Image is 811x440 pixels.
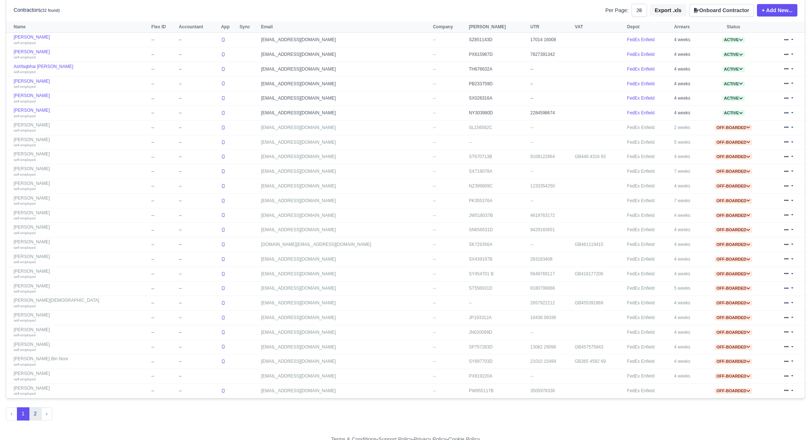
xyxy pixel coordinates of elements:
td: -- [177,237,219,252]
td: -- [529,135,573,150]
a: FedEx Enfield [627,110,655,115]
td: 9108122864 [529,150,573,164]
td: -- [177,76,219,91]
span: -- [433,315,436,320]
small: self-employed [14,143,36,147]
a: FedEx Enfield [627,81,655,86]
td: -- [150,340,177,354]
small: self-employed [14,128,36,132]
td: -- [177,266,219,281]
span: -- [433,67,436,72]
td: -- [177,325,219,340]
small: self-employed [14,377,36,381]
a: FedEx Enfield [627,198,655,203]
a: + Add New... [757,4,797,17]
a: Active [722,67,745,72]
th: UTR [529,22,573,33]
span: Active [722,96,745,101]
td: 4619763172 [529,208,573,223]
a: [PERSON_NAME] self-employed [14,342,148,353]
a: FedEx Enfield [627,183,655,189]
span: -- [433,140,436,145]
td: 4 weeks [672,150,702,164]
td: 4 weeks [672,325,702,340]
a: FedEx Enfield [627,169,655,174]
a: FedEx Enfield [627,52,655,57]
span: -- [433,96,436,101]
td: [EMAIL_ADDRESS][DOMAIN_NAME] [259,208,431,223]
td: -- [150,76,177,91]
td: NY303980D [467,106,529,121]
a: FedEx Enfield [627,213,655,218]
th: Company [431,22,467,33]
td: -- [150,135,177,150]
a: Off-boarded [715,154,752,159]
td: 4 weeks [672,76,702,91]
a: [PERSON_NAME] self-employed [14,137,148,148]
a: FedEx Enfield [627,227,655,232]
td: [EMAIL_ADDRESS][DOMAIN_NAME] [259,120,431,135]
span: Off-boarded [715,300,752,306]
td: -- [150,266,177,281]
th: Flex ID [150,22,177,33]
span: -- [433,169,436,174]
td: [EMAIL_ADDRESS][DOMAIN_NAME] [259,164,431,179]
a: [PERSON_NAME] self-employed [14,181,148,192]
button: 2 [29,407,42,421]
td: -- [150,62,177,76]
a: Off-boarded [715,330,752,335]
td: SN656531D [467,223,529,237]
span: Active [722,110,745,116]
td: -- [150,106,177,121]
td: 283183408 [529,252,573,266]
td: 4 weeks [672,237,702,252]
td: [EMAIL_ADDRESS][DOMAIN_NAME] [259,47,431,62]
td: -- [150,325,177,340]
th: VAT [573,22,625,33]
td: 4 weeks [672,223,702,237]
span: 1 [17,407,29,421]
a: FedEx Enfield [627,315,655,320]
td: 4 weeks [672,106,702,121]
td: PK355376A [467,193,529,208]
td: 4 weeks [672,296,702,311]
td: -- [177,193,219,208]
a: Off-boarded [715,198,752,203]
div: + Add New... [754,4,797,17]
a: FedEx Enfield [627,96,655,101]
span: Off-boarded [715,315,752,321]
span: Off-boarded [715,286,752,291]
span: Off-boarded [715,198,752,204]
a: Active [722,52,745,57]
a: FedEx Enfield [627,37,655,42]
small: self-employed [14,55,36,59]
a: FedEx Enfield [627,140,655,145]
label: Per Page: [605,6,629,15]
button: Onboard Contractor [689,4,754,17]
a: [PERSON_NAME] self-employed [14,49,148,60]
a: [PERSON_NAME] self-employed [14,371,148,382]
td: -- [177,91,219,106]
span: -- [433,213,436,218]
a: Off-boarded [715,125,752,130]
td: -- [150,281,177,296]
td: [EMAIL_ADDRESS][DOMAIN_NAME] [259,193,431,208]
span: -- [433,286,436,291]
th: Accountant [177,22,219,33]
a: [PERSON_NAME] self-employed [14,93,148,104]
span: -- [433,330,436,335]
small: self-employed [14,158,36,162]
span: Active [722,37,745,43]
td: NZ399809C [467,179,529,194]
a: Ashfaqbhai [PERSON_NAME] self-employed [14,64,148,75]
td: -- [177,281,219,296]
small: self-employed [14,333,36,337]
span: -- [433,37,436,42]
td: 4 weeks [672,33,702,47]
td: 4 weeks [672,311,702,325]
span: Off-boarded [715,344,752,350]
a: [PERSON_NAME] self-employed [14,35,148,45]
td: 7 weeks [672,193,702,208]
span: Off-boarded [715,154,752,160]
small: self-employed [14,231,36,235]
